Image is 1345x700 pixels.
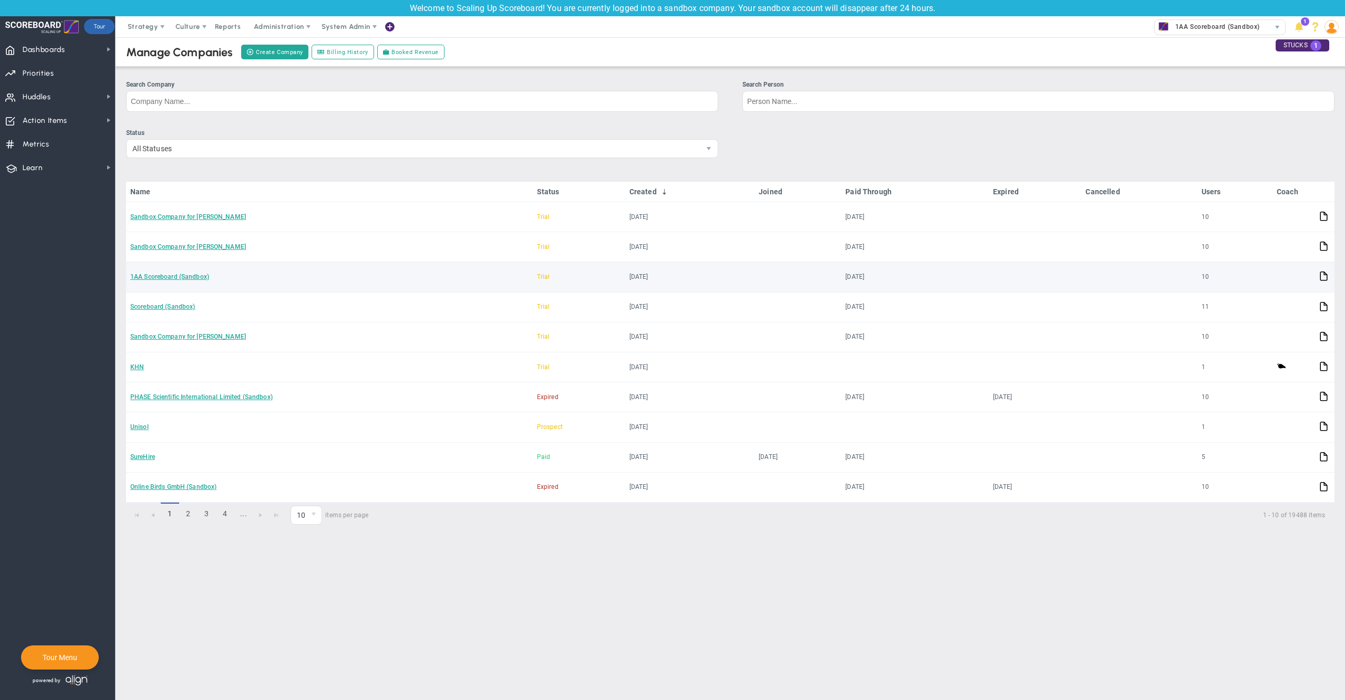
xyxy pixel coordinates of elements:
td: 1 [1197,352,1272,382]
button: Tour Menu [39,653,80,662]
span: All Statuses [127,140,700,158]
span: Trial [537,303,550,310]
a: Unisol [130,423,149,431]
span: Metrics [23,133,49,155]
span: System Admin [322,23,370,30]
td: [DATE] [754,443,841,473]
a: Online Birds GmbH (Sandbox) [130,483,216,490]
span: Trial [537,243,550,250]
span: Strategy [128,23,158,30]
a: Sandbox Company for [PERSON_NAME] [130,243,246,250]
a: SureHire [130,453,155,461]
a: Coach [1277,187,1310,196]
span: Reports [210,16,246,37]
span: items per page [291,506,369,525]
td: 10 [1197,322,1272,352]
div: Status [126,128,718,138]
a: Status [537,187,621,196]
span: Dashboards [23,39,65,61]
div: Powered by Align [21,672,133,688]
span: Paid [537,453,551,461]
img: 48978.Person.photo [1325,20,1339,34]
span: 1AA Scoreboard (Sandbox) [1170,20,1260,34]
span: 0 [291,506,322,525]
td: [DATE] [625,382,754,412]
a: Billing History [312,45,374,59]
a: 3 [198,503,216,525]
a: Joined [759,187,837,196]
td: [DATE] [625,352,754,382]
a: 4 [216,503,234,525]
td: 11 [1197,292,1272,322]
a: Paid Through [845,187,984,196]
span: Action Items [23,110,67,132]
a: Booked Revenue [377,45,444,59]
td: [DATE] [841,202,989,232]
td: [DATE] [989,382,1081,412]
a: 1AA Scoreboard (Sandbox) [130,273,209,280]
a: ... [234,503,253,525]
td: 5 [1197,443,1272,473]
td: [DATE] [989,473,1081,503]
td: [DATE] [625,232,754,262]
span: select [306,506,322,524]
a: 2 [179,503,198,525]
button: Create Company [241,45,308,59]
td: [DATE] [625,443,754,473]
li: Help & Frequently Asked Questions (FAQ) [1307,16,1323,37]
div: Search Person [742,80,1334,90]
a: PHASE Scientific International Limited (Sandbox) [130,393,273,401]
span: Trial [537,363,550,371]
input: Search Person [742,91,1334,112]
td: [DATE] [625,322,754,352]
span: 10 [291,506,306,524]
div: Manage Companies [126,45,233,59]
a: Sandbox Company for [PERSON_NAME] [130,333,246,340]
td: [DATE] [625,262,754,292]
td: [DATE] [841,443,989,473]
span: 1 [1310,40,1321,51]
td: [DATE] [625,292,754,322]
span: Priorities [23,62,54,85]
span: 1 - 10 of 19488 items [381,509,1325,521]
td: [DATE] [625,473,754,503]
td: [DATE] [841,473,989,503]
span: Administration [254,23,304,30]
span: Expired [537,483,558,490]
td: 10 [1197,473,1272,503]
td: 10 [1197,262,1272,292]
a: Created [629,187,750,196]
a: Scoreboard (Sandbox) [130,303,195,310]
td: [DATE] [841,262,989,292]
td: [DATE] [841,322,989,352]
a: Cancelled [1085,187,1193,196]
td: 1 [1197,412,1272,442]
span: Culture [175,23,200,30]
a: Users [1202,187,1268,196]
td: [DATE] [625,202,754,232]
a: Go to the last page [268,507,284,523]
span: Huddles [23,86,51,108]
td: [DATE] [841,292,989,322]
td: [DATE] [625,412,754,442]
td: 10 [1197,202,1272,232]
span: 1 [1301,17,1309,26]
a: Sandbox Company for [PERSON_NAME] [130,213,246,221]
span: Trial [537,333,550,340]
a: Expired [993,187,1077,196]
td: 10 [1197,232,1272,262]
input: Search Company [126,91,718,112]
span: select [1270,20,1285,35]
span: Trial [537,273,550,280]
span: select [700,140,718,158]
div: Search Company [126,80,718,90]
span: 1 [161,503,179,525]
td: [DATE] [841,232,989,262]
span: Learn [23,157,43,179]
span: Prospect [537,423,563,431]
a: Go to the next page [253,507,268,523]
a: Name [130,187,528,196]
div: STUCKS [1276,39,1329,51]
a: KHN [130,363,144,371]
td: 10 [1197,382,1272,412]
